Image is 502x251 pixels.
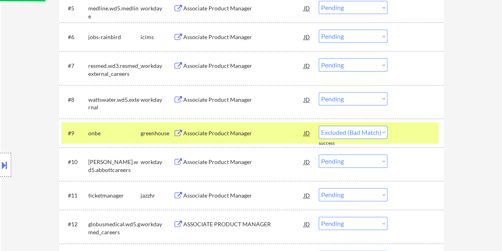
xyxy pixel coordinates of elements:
div: workday [141,96,173,104]
div: Associate Product Manager [183,129,304,137]
div: Associate Product Manager [183,192,304,200]
div: JD [303,30,311,44]
div: #6 [68,33,82,41]
div: JD [303,92,311,107]
div: medline.wd5.medline [88,4,141,20]
div: Associate Product Manager [183,96,304,104]
div: Associate Product Manager [183,33,304,41]
div: workday [141,4,173,12]
div: workday [141,220,173,228]
div: JD [303,217,311,231]
div: workday [141,158,173,166]
div: icims [141,33,173,41]
div: workday [141,62,173,70]
div: JD [303,126,311,140]
div: jazzhr [141,192,173,200]
div: success [319,140,351,147]
div: JD [303,154,311,169]
div: greenhouse [141,129,173,137]
div: Associate Product Manager [183,4,304,12]
div: #5 [68,4,82,12]
div: Associate Product Manager [183,62,304,70]
div: Associate Product Manager [183,158,304,166]
div: JD [303,1,311,15]
div: JD [303,188,311,202]
div: JD [303,58,311,73]
div: ASSOCIATE PRODUCT MANAGER [183,220,304,228]
div: jobs-rainbird [88,33,141,41]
